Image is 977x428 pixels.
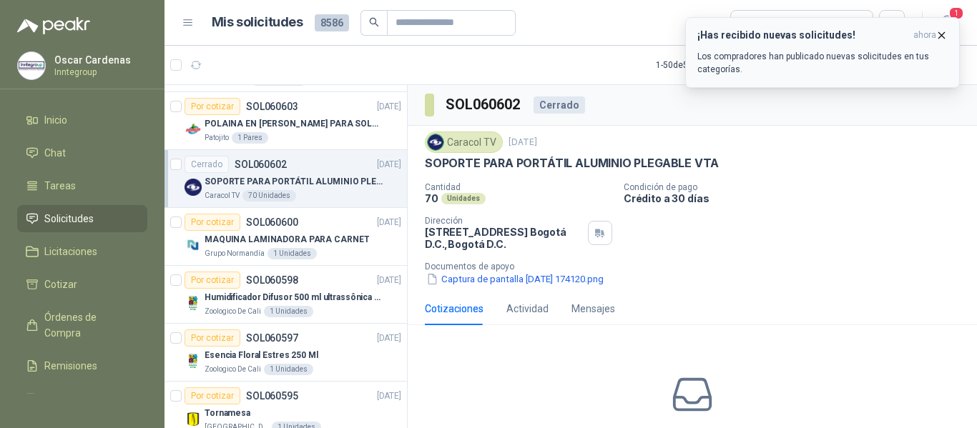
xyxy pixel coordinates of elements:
a: Por cotizarSOL060600[DATE] Company LogoMAQUINA LAMINADORA PARA CARNETGrupo Normandía1 Unidades [165,208,407,266]
span: Remisiones [44,358,97,374]
h3: ¡Has recibido nuevas solicitudes! [697,29,908,41]
p: MAQUINA LAMINADORA PARA CARNET [205,233,369,247]
a: Tareas [17,172,147,199]
a: Solicitudes [17,205,147,232]
img: Company Logo [185,294,202,312]
span: Tareas [44,178,76,194]
h3: SOL060602 [446,94,522,116]
p: Crédito a 30 días [624,192,971,204]
div: 1 Unidades [264,306,313,317]
div: 1 Pares [232,132,268,144]
div: 70 Unidades [242,190,296,201]
img: Company Logo [185,121,202,138]
span: search [369,17,379,27]
a: CerradoSOL060602[DATE] Company LogoSOPORTE PARA PORTÁTIL ALUMINIO PLEGABLE VTACaracol TV70 Unidades [165,150,407,208]
span: 8586 [315,14,349,31]
div: 1 - 50 de 5168 [656,54,749,76]
a: Configuración [17,385,147,412]
div: 1 Unidades [267,248,317,259]
p: POLAINA EN [PERSON_NAME] PARA SOLDADOR / ADJUNTAR FICHA TECNICA [205,117,383,131]
img: Company Logo [428,134,443,150]
a: Chat [17,139,147,166]
p: SOL060598 [246,275,298,285]
p: Oscar Cardenas [54,55,144,65]
p: [DATE] [377,332,401,345]
p: [DATE] [377,158,401,171]
p: Zoologico De Cali [205,306,261,317]
p: Inntegroup [54,68,144,76]
p: Zoologico De Cali [205,364,261,375]
div: Por cotizar [185,387,240,404]
p: SOL060602 [235,159,287,169]
div: 1 Unidades [264,364,313,375]
p: SOL060597 [246,333,298,343]
p: Los compradores han publicado nuevas solicitudes en tus categorías. [697,50,948,76]
p: SOPORTE PARA PORTÁTIL ALUMINIO PLEGABLE VTA [425,156,719,171]
div: Actividad [506,301,549,317]
p: 70 [425,192,438,204]
p: [STREET_ADDRESS] Bogotá D.C. , Bogotá D.C. [425,226,582,250]
p: SOL060595 [246,391,298,401]
span: Configuración [44,391,107,407]
div: Unidades [441,193,486,204]
img: Company Logo [185,179,202,196]
p: Caracol TV [205,190,240,201]
div: Caracol TV [425,131,503,153]
p: SOL060603 [246,101,298,111]
p: Condición de pago [624,182,971,192]
span: Chat [44,145,66,161]
div: Cerrado [534,96,585,114]
img: Company Logo [185,410,202,427]
span: Órdenes de Compra [44,309,134,341]
span: 1 [948,6,964,20]
span: Inicio [44,112,67,128]
a: Por cotizarSOL060598[DATE] Company LogoHumidificador Difusor 500 ml ultrassônica Residencial Ultr... [165,266,407,324]
p: Cantidad [425,182,612,192]
div: Cerrado [185,156,229,173]
img: Company Logo [18,52,45,79]
p: Documentos de apoyo [425,262,971,272]
p: SOPORTE PARA PORTÁTIL ALUMINIO PLEGABLE VTA [205,175,383,189]
a: Órdenes de Compra [17,304,147,347]
p: Humidificador Difusor 500 ml ultrassônica Residencial Ultrassônico 500ml con voltaje de blanco [205,291,383,304]
a: Inicio [17,106,147,134]
div: Por cotizar [185,272,240,289]
div: Cotizaciones [425,301,483,317]
p: [DATE] [377,216,401,229]
div: Por cotizar [185,329,240,347]
p: Tornamesa [205,407,250,420]
a: Por cotizarSOL060597[DATE] Company LogoEsencia Floral Estres 250 MlZoologico De Cali1 Unidades [165,324,407,382]
p: [DATE] [377,100,401,114]
p: [DATE] [377,274,401,287]
img: Company Logo [185,237,202,254]
button: Captura de pantalla [DATE] 174120.png [425,272,605,287]
span: Solicitudes [44,211,94,227]
span: Cotizar [44,277,77,292]
p: SOL060600 [246,217,298,227]
img: Logo peakr [17,17,90,34]
button: ¡Has recibido nuevas solicitudes!ahora Los compradores han publicado nuevas solicitudes en tus ca... [685,17,960,88]
a: Por cotizarSOL060603[DATE] Company LogoPOLAINA EN [PERSON_NAME] PARA SOLDADOR / ADJUNTAR FICHA TE... [165,92,407,150]
div: Mensajes [571,301,615,317]
h1: Mis solicitudes [212,12,303,33]
div: Por cotizar [185,98,240,115]
img: Company Logo [185,352,202,369]
span: Licitaciones [44,244,97,259]
span: ahora [913,29,936,41]
p: Grupo Normandía [205,248,265,259]
button: 1 [934,10,960,36]
a: Cotizar [17,271,147,298]
div: Por cotizar [185,214,240,231]
p: Dirección [425,216,582,226]
a: Remisiones [17,352,147,379]
div: Todas [740,15,770,31]
p: [DATE] [377,389,401,403]
p: Esencia Floral Estres 250 Ml [205,349,318,362]
p: Patojito [205,132,229,144]
a: Licitaciones [17,238,147,265]
p: [DATE] [509,136,537,149]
